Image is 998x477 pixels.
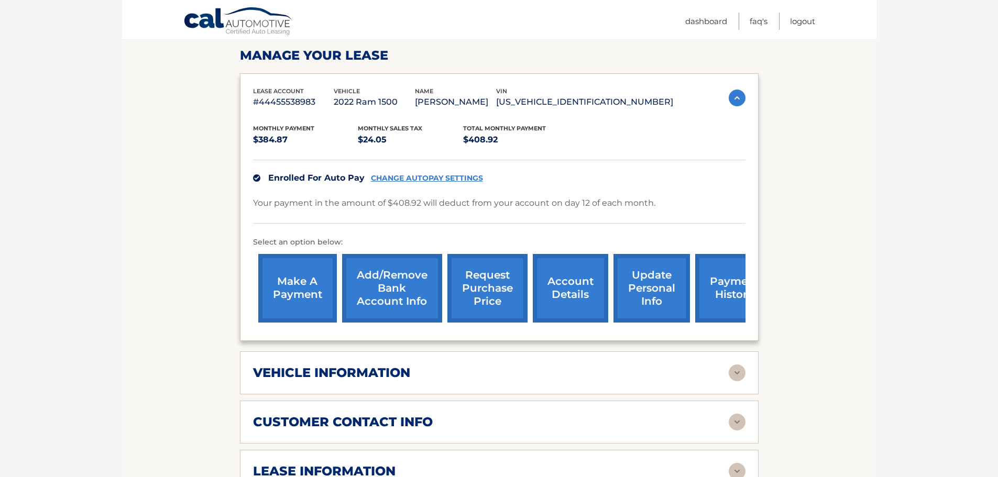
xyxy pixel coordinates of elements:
h2: Manage Your Lease [240,48,759,63]
span: Monthly Payment [253,125,314,132]
a: request purchase price [447,254,528,323]
h2: vehicle information [253,365,410,381]
a: Dashboard [685,13,727,30]
p: $384.87 [253,132,358,147]
img: accordion-active.svg [729,90,745,106]
span: Enrolled For Auto Pay [268,173,365,183]
span: vehicle [334,87,360,95]
p: $408.92 [463,132,568,147]
span: Monthly sales Tax [358,125,422,132]
span: name [415,87,433,95]
img: check.svg [253,174,260,182]
p: Select an option below: [253,236,745,249]
a: Cal Automotive [183,7,293,37]
a: FAQ's [750,13,767,30]
a: make a payment [258,254,337,323]
a: Add/Remove bank account info [342,254,442,323]
a: payment history [695,254,774,323]
span: vin [496,87,507,95]
h2: customer contact info [253,414,433,430]
a: update personal info [613,254,690,323]
img: accordion-rest.svg [729,414,745,430]
p: 2022 Ram 1500 [334,95,415,109]
p: [US_VEHICLE_IDENTIFICATION_NUMBER] [496,95,673,109]
span: Total Monthly Payment [463,125,546,132]
p: [PERSON_NAME] [415,95,496,109]
a: CHANGE AUTOPAY SETTINGS [371,174,483,183]
a: account details [533,254,608,323]
p: Your payment in the amount of $408.92 will deduct from your account on day 12 of each month. [253,196,655,210]
p: $24.05 [358,132,463,147]
a: Logout [790,13,815,30]
p: #44455538983 [253,95,334,109]
span: lease account [253,87,304,95]
img: accordion-rest.svg [729,364,745,381]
